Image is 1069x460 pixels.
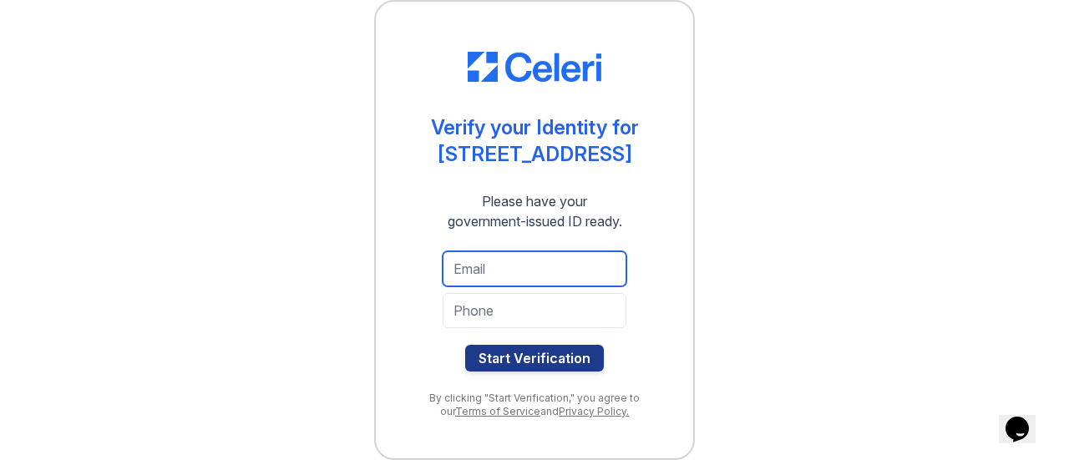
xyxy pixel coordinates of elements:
[443,293,626,328] input: Phone
[443,251,626,286] input: Email
[465,345,604,372] button: Start Verification
[999,393,1052,443] iframe: chat widget
[455,405,540,417] a: Terms of Service
[409,392,660,418] div: By clicking "Start Verification," you agree to our and
[431,114,639,168] div: Verify your Identity for [STREET_ADDRESS]
[418,191,652,231] div: Please have your government-issued ID ready.
[468,52,601,82] img: CE_Logo_Blue-a8612792a0a2168367f1c8372b55b34899dd931a85d93a1a3d3e32e68fde9ad4.png
[559,405,629,417] a: Privacy Policy.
